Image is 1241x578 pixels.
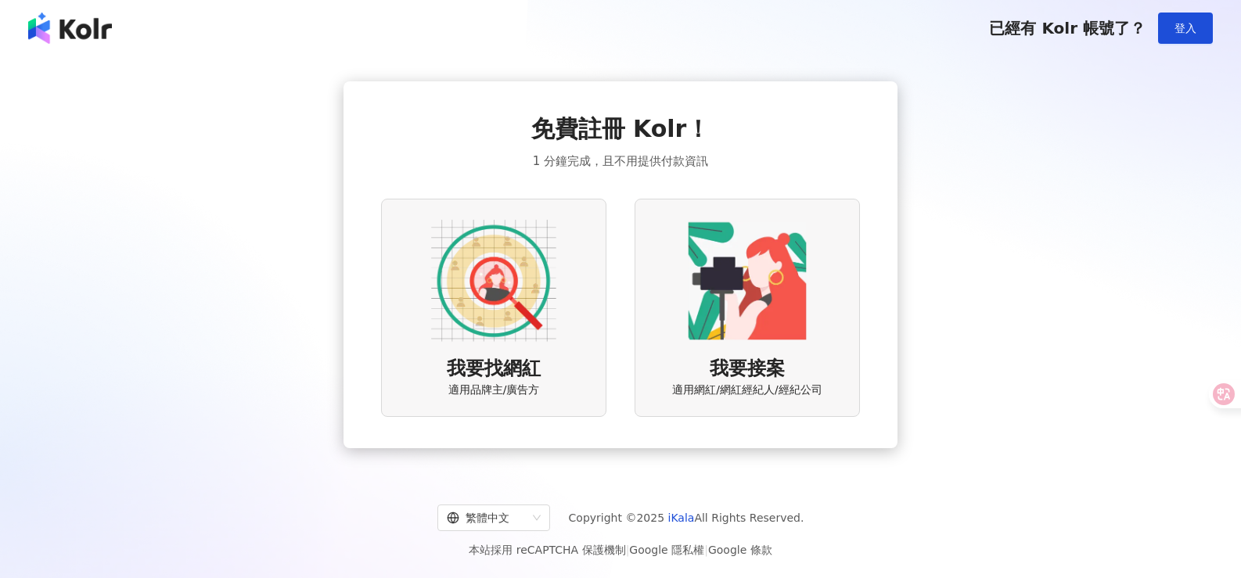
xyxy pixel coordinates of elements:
[533,152,708,171] span: 1 分鐘完成，且不用提供付款資訊
[704,544,708,556] span: |
[531,113,710,145] span: 免費註冊 Kolr！
[447,356,541,382] span: 我要找網紅
[431,218,556,343] img: AD identity option
[708,544,772,556] a: Google 條款
[469,540,772,559] span: 本站採用 reCAPTCHA 保護機制
[28,13,112,44] img: logo
[447,505,527,530] div: 繁體中文
[1174,22,1196,34] span: 登入
[569,508,804,527] span: Copyright © 2025 All Rights Reserved.
[672,382,822,398] span: 適用網紅/網紅經紀人/經紀公司
[626,544,630,556] span: |
[1158,13,1213,44] button: 登入
[989,19,1146,38] span: 已經有 Kolr 帳號了？
[710,356,785,382] span: 我要接案
[448,382,540,398] span: 適用品牌主/廣告方
[668,512,695,524] a: iKala
[685,218,810,343] img: KOL identity option
[629,544,704,556] a: Google 隱私權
